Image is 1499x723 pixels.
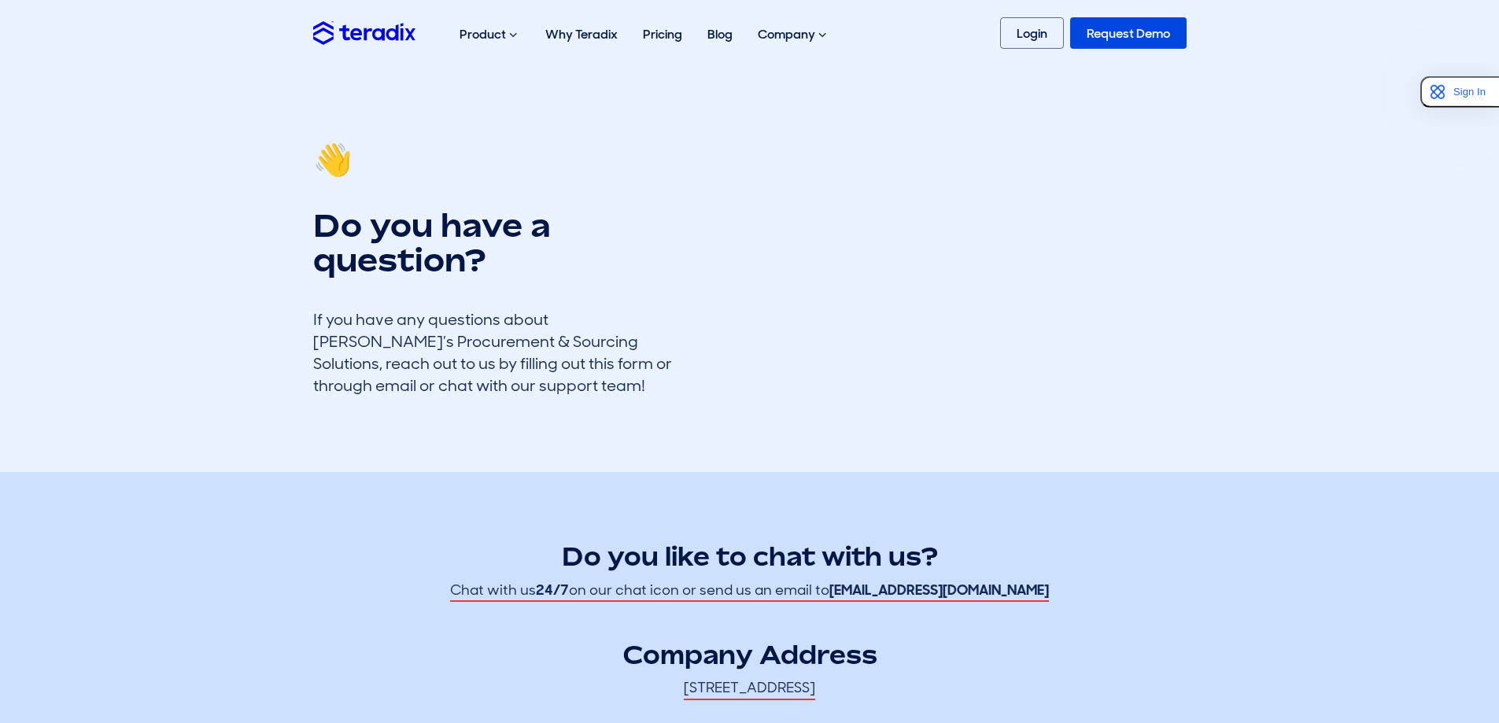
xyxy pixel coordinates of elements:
span: [STREET_ADDRESS] [684,678,815,699]
h1: Do you have a question? [313,208,691,277]
h1: 👋 [313,142,691,176]
div: Company [745,9,842,60]
a: Login [1000,17,1064,49]
div: Product [447,9,533,60]
a: Blog [695,9,745,59]
h2: Company Address [313,637,1187,673]
div: If you have any questions about [PERSON_NAME]’s Procurement & Sourcing Solutions, reach out to us... [313,308,691,397]
a: Pricing [630,9,695,59]
a: Why Teradix [533,9,630,59]
img: Teradix logo [313,21,415,44]
strong: [EMAIL_ADDRESS][DOMAIN_NAME] [829,581,1049,599]
h2: Do you like to chat with us? [313,539,1187,574]
a: Request Demo [1070,17,1187,49]
strong: 24/7 [536,581,569,599]
span: Chat with us on our chat icon or send us an email to [450,581,1049,602]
